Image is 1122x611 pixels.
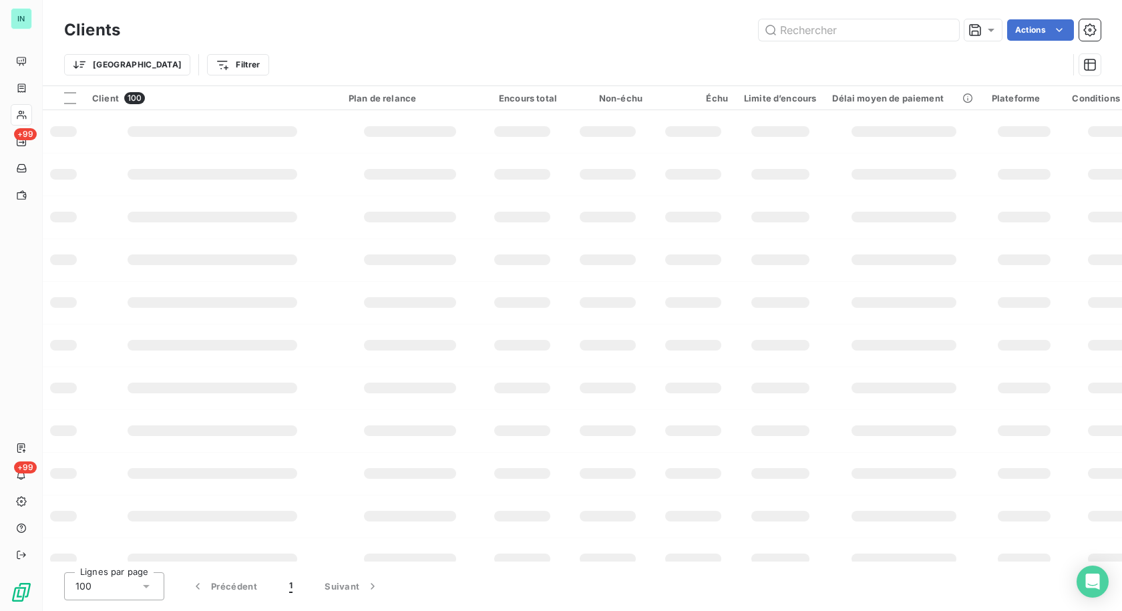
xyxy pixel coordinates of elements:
[207,54,268,75] button: Filtrer
[759,19,959,41] input: Rechercher
[309,572,395,600] button: Suivant
[175,572,273,600] button: Précédent
[92,93,119,104] span: Client
[11,582,32,603] img: Logo LeanPay
[11,8,32,29] div: IN
[289,580,293,593] span: 1
[11,131,31,152] a: +99
[659,93,728,104] div: Échu
[14,461,37,473] span: +99
[14,128,37,140] span: +99
[573,93,642,104] div: Non-échu
[992,93,1057,104] div: Plateforme
[1077,566,1109,598] div: Open Intercom Messenger
[64,18,120,42] h3: Clients
[75,580,91,593] span: 100
[273,572,309,600] button: 1
[124,92,145,104] span: 100
[744,93,816,104] div: Limite d’encours
[488,93,557,104] div: Encours total
[349,93,472,104] div: Plan de relance
[1007,19,1074,41] button: Actions
[64,54,190,75] button: [GEOGRAPHIC_DATA]
[832,93,975,104] div: Délai moyen de paiement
